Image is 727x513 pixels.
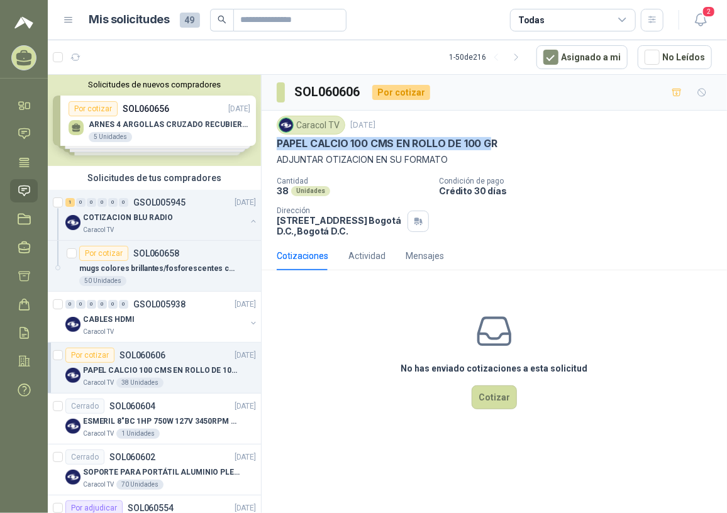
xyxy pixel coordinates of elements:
div: Caracol TV [277,116,345,135]
p: Condición de pago [439,177,722,185]
img: Company Logo [65,368,80,383]
div: 0 [87,198,96,207]
p: SOPORTE PARA PORTÁTIL ALUMINIO PLEGABLE VTA [83,466,240,478]
p: Cantidad [277,177,429,185]
div: 0 [119,300,128,309]
div: Cerrado [65,399,104,414]
p: [DATE] [235,299,256,311]
p: 38 [277,185,289,196]
span: 2 [702,6,716,18]
p: [DATE] [235,197,256,209]
div: 50 Unidades [79,276,126,286]
div: 0 [108,198,118,207]
p: ADJUNTAR OTIZACION EN SU FORMATO [277,153,712,167]
div: Todas [518,13,545,27]
p: SOL060602 [109,453,155,461]
button: No Leídos [638,45,712,69]
div: 1 Unidades [116,429,160,439]
button: Asignado a mi [536,45,628,69]
div: Mensajes [406,249,444,263]
p: Crédito 30 días [439,185,722,196]
img: Logo peakr [14,15,33,30]
p: [DATE] [350,119,375,131]
div: Cotizaciones [277,249,328,263]
p: Dirección [277,206,402,215]
img: Company Logo [65,317,80,332]
span: search [218,15,226,24]
p: GSOL005938 [133,300,186,309]
div: Unidades [291,186,330,196]
div: Por cotizar [79,246,128,261]
p: PAPEL CALCIO 100 CMS EN ROLLO DE 100 GR [277,137,497,150]
img: Company Logo [65,470,80,485]
div: 0 [65,300,75,309]
div: Por cotizar [65,348,114,363]
p: [DATE] [235,451,256,463]
p: [DATE] [235,400,256,412]
p: COTIZACION BLU RADIO [83,212,173,224]
button: Cotizar [472,385,517,409]
div: 0 [119,198,128,207]
button: 2 [689,9,712,31]
p: PAPEL CALCIO 100 CMS EN ROLLO DE 100 GR [83,365,240,377]
p: GSOL005945 [133,198,186,207]
p: Caracol TV [83,378,114,388]
p: Caracol TV [83,429,114,439]
span: 49 [180,13,200,28]
div: 0 [108,300,118,309]
p: Caracol TV [83,327,114,337]
p: [STREET_ADDRESS] Bogotá D.C. , Bogotá D.C. [277,215,402,236]
p: Caracol TV [83,480,114,490]
div: 0 [97,300,107,309]
div: 1 - 50 de 216 [449,47,526,67]
div: Cerrado [65,450,104,465]
a: CerradoSOL060604[DATE] Company LogoESMERIL 8"BC 1HP 750W 127V 3450RPM URREACaracol TV1 Unidades [48,394,261,444]
p: SOL060658 [133,249,179,258]
a: 1 0 0 0 0 0 GSOL005945[DATE] Company LogoCOTIZACION BLU RADIOCaracol TV [65,195,258,235]
p: SOL060554 [128,504,174,512]
a: Por cotizarSOL060658mugs colores brillantes/fosforescentes con logo a una tinta.(ADJUNTAR COTIZAC... [48,241,261,292]
div: 0 [76,198,86,207]
a: 0 0 0 0 0 0 GSOL005938[DATE] Company LogoCABLES HDMICaracol TV [65,297,258,337]
div: Solicitudes de nuevos compradoresPor cotizarSOL060656[DATE] ARNES 4 ARGOLLAS CRUZADO RECUBIERTO P... [48,75,261,166]
p: SOL060606 [119,351,165,360]
p: CABLES HDMI [83,314,135,326]
div: Por cotizar [372,85,430,100]
h1: Mis solicitudes [89,11,170,29]
div: 0 [97,198,107,207]
img: Company Logo [65,419,80,434]
h3: No has enviado cotizaciones a esta solicitud [401,361,588,375]
p: SOL060604 [109,402,155,411]
div: 70 Unidades [116,480,164,490]
p: ESMERIL 8"BC 1HP 750W 127V 3450RPM URREA [83,416,240,427]
img: Company Logo [279,118,293,132]
button: Solicitudes de nuevos compradores [53,80,256,89]
div: 1 [65,198,75,207]
div: 0 [87,300,96,309]
h3: SOL060606 [295,82,362,102]
div: 38 Unidades [116,378,164,388]
div: 0 [76,300,86,309]
p: mugs colores brillantes/fosforescentes con logo a una tinta.(ADJUNTAR COTIZACION EN SU FORMATO) [79,263,236,275]
a: CerradoSOL060602[DATE] Company LogoSOPORTE PARA PORTÁTIL ALUMINIO PLEGABLE VTACaracol TV70 Unidades [48,444,261,495]
a: Por cotizarSOL060606[DATE] Company LogoPAPEL CALCIO 100 CMS EN ROLLO DE 100 GRCaracol TV38 Unidades [48,343,261,394]
img: Company Logo [65,215,80,230]
p: Caracol TV [83,225,114,235]
div: Actividad [348,249,386,263]
div: Solicitudes de tus compradores [48,166,261,190]
p: [DATE] [235,350,256,361]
